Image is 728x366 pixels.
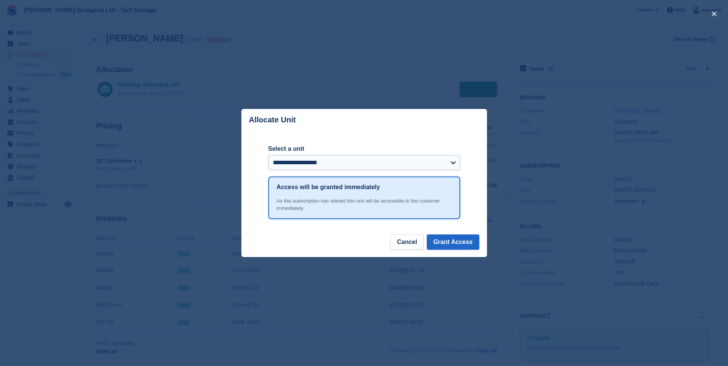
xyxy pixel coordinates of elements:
[268,144,460,153] label: Select a unit
[708,8,720,20] button: close
[277,183,380,192] h1: Access will be granted immediately
[390,234,423,250] button: Cancel
[427,234,479,250] button: Grant Access
[277,197,452,212] div: As this subscription has started this unit will be accessible to the customer immediately.
[249,115,296,124] p: Allocate Unit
